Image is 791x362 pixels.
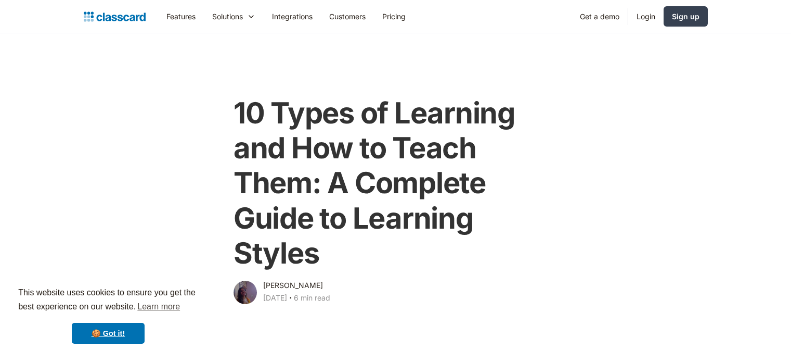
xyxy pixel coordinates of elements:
[84,9,146,24] a: home
[8,277,208,354] div: cookieconsent
[72,323,145,344] a: dismiss cookie message
[321,5,374,28] a: Customers
[18,286,198,315] span: This website uses cookies to ensure you get the best experience on our website.
[204,5,264,28] div: Solutions
[263,292,287,304] div: [DATE]
[264,5,321,28] a: Integrations
[672,11,699,22] div: Sign up
[263,279,323,292] div: [PERSON_NAME]
[628,5,664,28] a: Login
[374,5,414,28] a: Pricing
[664,6,708,27] a: Sign up
[287,292,294,306] div: ‧
[158,5,204,28] a: Features
[294,292,330,304] div: 6 min read
[136,299,181,315] a: learn more about cookies
[572,5,628,28] a: Get a demo
[212,11,243,22] div: Solutions
[234,96,557,271] h1: 10 Types of Learning and How to Teach Them: A Complete Guide to Learning Styles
